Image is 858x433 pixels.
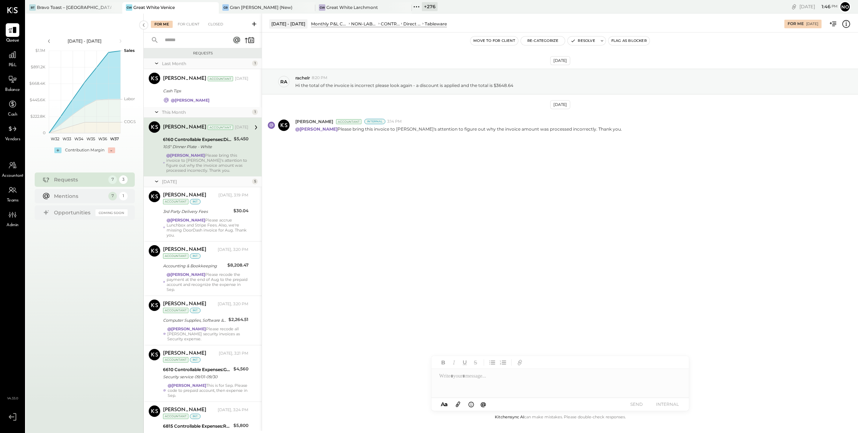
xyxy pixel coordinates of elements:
button: Flag as Blocker [608,37,650,45]
strong: @[PERSON_NAME] [168,383,206,388]
div: int [190,199,201,204]
div: 3rd Party Delivery Fees [163,208,231,215]
button: Re-Categorize [521,37,565,45]
div: $30.04 [233,207,248,214]
div: - [108,147,115,153]
div: CONTROLLABLE EXPENSES [381,21,400,27]
div: [PERSON_NAME] [163,246,206,253]
div: This is for Sep. Please code to prepaid account, then expense in Sep. [168,383,248,398]
div: [PERSON_NAME] [163,350,206,357]
div: [PERSON_NAME] [163,75,206,82]
div: Please recode all [PERSON_NAME] security invoices as Security expense. [167,326,248,341]
span: Vendors [5,136,20,143]
button: @ [478,400,488,409]
div: For Me [788,21,804,27]
div: For Me [151,21,173,28]
text: $1.1M [35,48,45,53]
button: Italic [449,358,459,367]
div: Monthly P&L Comparison [311,21,347,27]
a: Balance [0,73,25,93]
div: copy link [790,3,798,10]
p: Please bring this invoice to [PERSON_NAME]'s attention to figure out why the invoice amount was p... [295,126,622,132]
a: Admin [0,208,25,229]
strong: @[PERSON_NAME] [167,272,205,277]
div: 6160 Controllable Expenses:Direct Operating Expenses:Tableware [163,136,232,143]
div: This Month [162,109,250,115]
div: 7 [108,175,117,184]
text: W37 [110,136,119,141]
div: Bravo Toast – [GEOGRAPHIC_DATA] [37,4,112,10]
button: Aa [439,400,450,408]
span: Queue [6,38,19,44]
strong: @[PERSON_NAME] [171,98,209,103]
text: W32 [50,136,59,141]
div: BT [29,4,36,11]
text: W33 [63,136,71,141]
span: @ [480,401,486,408]
strong: @[PERSON_NAME] [295,126,337,132]
div: Opportunities [54,209,92,216]
div: Computer Supplies, Software & IT [163,317,226,324]
a: Cash [0,97,25,118]
span: rachelr [295,75,310,81]
a: Accountant [0,159,25,179]
div: [PERSON_NAME] [163,192,206,199]
div: Accountant [208,76,233,81]
div: Coming Soon [95,209,128,216]
a: Teams [0,183,25,204]
div: [DATE], 3:21 PM [219,351,248,356]
div: [DATE] [550,100,570,109]
a: P&L [0,48,25,69]
div: $2,264.51 [228,316,248,323]
div: 3 [119,175,128,184]
div: NON-LABOR OPERATING EXPENSES [351,21,377,27]
span: Cash [8,112,17,118]
div: [DATE] [235,76,248,82]
div: Tableware [425,21,447,27]
div: [DATE] - [DATE] [269,19,307,28]
p: Hi the total of the invoice is incorrect please look again - a discount is applied and the total ... [295,82,513,88]
button: Resolve [568,37,598,45]
div: Accounting & Bookkeeping [163,262,225,269]
button: Underline [460,358,469,367]
button: Strikethrough [471,358,480,367]
div: GW [319,4,325,11]
button: INTERNAL [653,399,682,409]
span: 3:14 PM [387,119,402,125]
div: [PERSON_NAME] [163,124,206,131]
div: int [190,414,201,419]
span: Accountant [2,173,24,179]
button: SEND [622,399,651,409]
div: [DATE] [806,21,818,26]
a: Vendors [0,122,25,143]
text: W34 [74,136,83,141]
strong: @[PERSON_NAME] [166,153,205,158]
div: Last Month [162,60,250,67]
div: GB [222,4,229,11]
div: Great White Venice [133,4,175,10]
div: Contribution Margin [65,147,104,153]
div: int [190,253,201,259]
text: $222.8K [30,114,45,119]
text: $445.6K [30,97,45,102]
div: 1 [252,109,258,115]
div: Accountant [208,125,233,130]
span: a [444,401,448,408]
div: Internal [364,119,385,124]
div: int [190,308,201,313]
div: Great White Larchmont [326,4,378,10]
div: 1 [119,192,128,200]
div: 5 [252,179,258,184]
div: [PERSON_NAME] [163,407,206,414]
div: [DATE], 3:24 PM [218,407,248,413]
div: Requests [54,176,105,183]
span: Balance [5,87,20,93]
div: int [190,357,201,363]
div: 10.5" Dinner Plate - White [163,143,232,150]
strong: @[PERSON_NAME] [167,218,205,223]
div: [PERSON_NAME] [163,301,206,308]
div: ra [280,78,287,85]
div: 6610 Controllable Expenses:General & Administrative Expenses:Security [163,366,231,373]
div: Gran [PERSON_NAME] (New) [230,4,292,10]
span: Teams [7,198,19,204]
